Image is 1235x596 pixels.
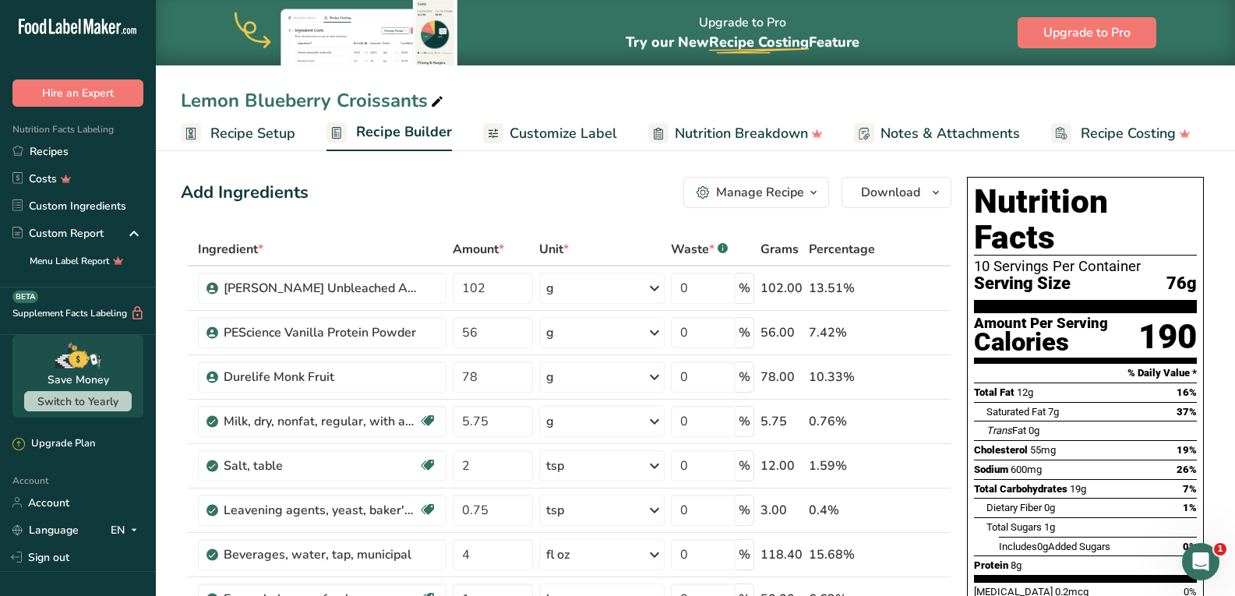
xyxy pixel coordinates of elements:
[1044,502,1055,513] span: 0g
[709,33,809,51] span: Recipe Costing
[37,394,118,409] span: Switch to Yearly
[356,122,452,143] span: Recipe Builder
[1214,543,1226,555] span: 1
[648,116,823,151] a: Nutrition Breakdown
[12,436,95,452] div: Upgrade Plan
[1017,386,1033,398] span: 12g
[880,123,1020,144] span: Notes & Attachments
[224,545,418,564] div: Beverages, water, tap, municipal
[539,240,569,259] span: Unit
[760,323,803,342] div: 56.00
[999,541,1110,552] span: Includes Added Sugars
[986,425,1012,436] i: Trans
[1177,386,1197,398] span: 16%
[546,323,554,342] div: g
[546,412,554,431] div: g
[675,123,808,144] span: Nutrition Breakdown
[760,412,803,431] div: 5.75
[546,545,570,564] div: fl oz
[760,240,799,259] span: Grams
[1183,541,1197,552] span: 0%
[809,545,877,564] div: 15.68%
[760,279,803,298] div: 102.00
[12,225,104,242] div: Custom Report
[198,240,263,259] span: Ingredient
[809,412,877,431] div: 0.76%
[483,116,617,151] a: Customize Label
[760,501,803,520] div: 3.00
[626,33,859,51] span: Try our New Feature
[510,123,617,144] span: Customize Label
[809,501,877,520] div: 0.4%
[453,240,504,259] span: Amount
[181,86,446,115] div: Lemon Blueberry Croissants
[671,240,728,259] div: Waste
[809,323,877,342] div: 7.42%
[1018,17,1156,48] button: Upgrade to Pro
[224,279,418,298] div: [PERSON_NAME] Unbleached All Purpose Flour
[1183,502,1197,513] span: 1%
[760,368,803,386] div: 78.00
[1182,543,1219,580] iframe: Intercom live chat
[546,457,564,475] div: tsp
[1183,483,1197,495] span: 7%
[210,123,295,144] span: Recipe Setup
[111,520,143,539] div: EN
[1037,541,1048,552] span: 0g
[1011,559,1022,571] span: 8g
[224,412,418,431] div: Milk, dry, nonfat, regular, with added vitamin A and [MEDICAL_DATA]
[626,1,859,65] div: Upgrade to Pro
[842,177,951,208] button: Download
[760,545,803,564] div: 118.40
[224,323,418,342] div: PEScience Vanilla Protein Powder
[546,279,554,298] div: g
[1011,464,1042,475] span: 600mg
[12,291,38,303] div: BETA
[546,501,564,520] div: tsp
[1081,123,1176,144] span: Recipe Costing
[224,368,418,386] div: Durelife Monk Fruit
[974,386,1014,398] span: Total Fat
[1044,521,1055,533] span: 1g
[24,391,132,411] button: Switch to Yearly
[854,116,1020,151] a: Notes & Attachments
[181,180,309,206] div: Add Ingredients
[1051,116,1191,151] a: Recipe Costing
[760,457,803,475] div: 12.00
[809,368,877,386] div: 10.33%
[974,184,1197,256] h1: Nutrition Facts
[809,279,877,298] div: 13.51%
[1177,406,1197,418] span: 37%
[716,183,804,202] div: Manage Recipe
[861,183,920,202] span: Download
[974,464,1008,475] span: Sodium
[1166,274,1197,294] span: 76g
[809,240,875,259] span: Percentage
[683,177,829,208] button: Manage Recipe
[224,457,418,475] div: Salt, table
[1030,444,1056,456] span: 55mg
[986,502,1042,513] span: Dietary Fiber
[181,116,295,151] a: Recipe Setup
[1048,406,1059,418] span: 7g
[974,559,1008,571] span: Protein
[974,316,1108,331] div: Amount Per Serving
[224,501,418,520] div: Leavening agents, yeast, baker's, active dry
[974,364,1197,383] section: % Daily Value *
[1029,425,1039,436] span: 0g
[809,457,877,475] div: 1.59%
[1043,23,1131,42] span: Upgrade to Pro
[1070,483,1086,495] span: 19g
[1138,316,1197,358] div: 190
[1177,464,1197,475] span: 26%
[546,368,554,386] div: g
[974,259,1197,274] div: 10 Servings Per Container
[974,274,1071,294] span: Serving Size
[12,79,143,107] button: Hire an Expert
[326,115,452,152] a: Recipe Builder
[974,331,1108,354] div: Calories
[48,372,109,388] div: Save Money
[974,483,1067,495] span: Total Carbohydrates
[12,517,79,544] a: Language
[974,444,1028,456] span: Cholesterol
